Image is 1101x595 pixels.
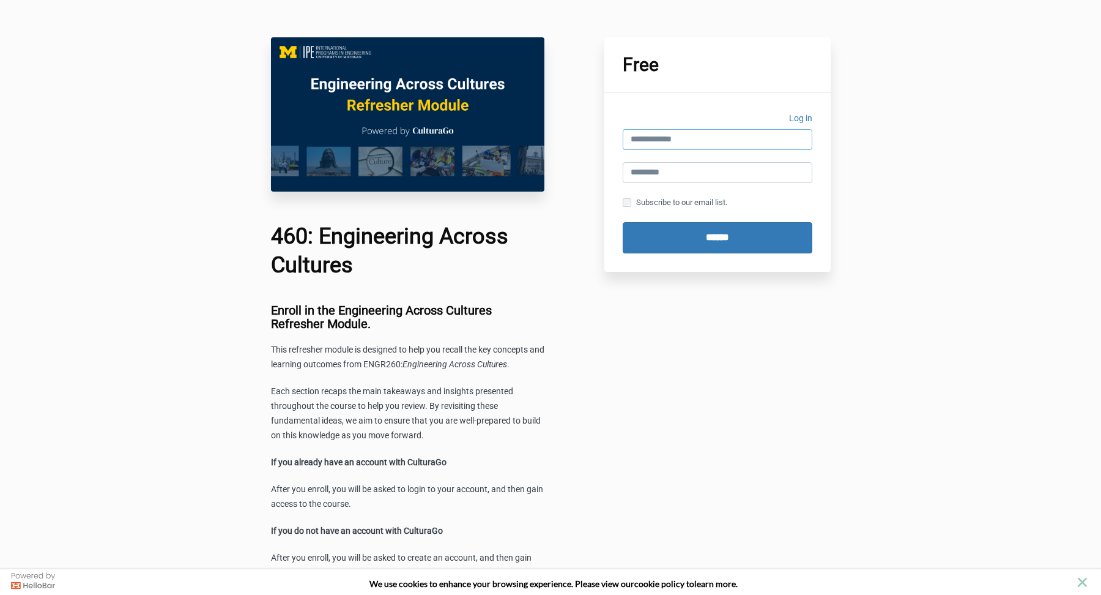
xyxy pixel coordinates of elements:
p: After you enroll, you will be asked to create an account, and then gain access to your course. [271,551,545,580]
img: c0f10fc-c575-6ff0-c716-7a6e5a06d1b5_EAC_460_Main_Image.png [271,37,545,192]
strong: to [686,578,694,589]
a: Log in [789,111,812,129]
span: Each section recaps the main takeaways and insights presented throughout [271,386,513,411]
span: This refresher module is designed to help you recall the key concepts and learning outcomes from ... [271,345,544,369]
span: We use cookies to enhance your browsing experience. Please view our [369,578,634,589]
strong: If you do not have an account with CulturaGo [271,526,443,536]
strong: If you already have an account with CulturaGo [271,457,447,467]
span: Engineering Across Cultures [402,359,507,369]
button: close [1075,575,1090,590]
label: Subscribe to our email list. [623,196,727,209]
h1: Free [623,56,812,74]
h1: 460: Engineering Across Cultures [271,222,545,280]
p: After you enroll, you will be asked to login to your account, and then gain access to the course. [271,482,545,512]
h3: Enroll in the Engineering Across Cultures Refresher Module. [271,304,545,331]
span: the course to help you review. By revisiting these fundamental ideas, we aim to ensure that you a... [271,401,541,440]
span: learn more. [694,578,738,589]
span: . [507,359,510,369]
a: cookie policy [634,578,684,589]
input: Subscribe to our email list. [623,198,631,207]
